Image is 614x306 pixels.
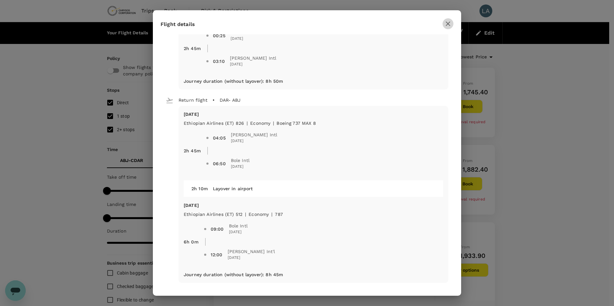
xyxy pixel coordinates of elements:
div: 03:10 [213,58,225,64]
p: Return flight [179,97,207,103]
span: [DATE] [231,164,250,170]
p: Ethiopian Airlines (ET) 826 [184,120,244,126]
p: Ethiopian Airlines (ET) 512 [184,211,242,217]
div: 00:25 [213,32,225,39]
div: 09:00 [211,226,224,232]
span: [DATE] [231,138,277,144]
div: 04:05 [213,135,226,141]
p: Journey duration (without layover) : 8h 45m [184,271,283,278]
span: [PERSON_NAME] Intl [231,132,277,138]
span: [DATE] [228,255,275,261]
div: 12:00 [211,251,223,258]
span: [PERSON_NAME] Int'l [228,248,275,255]
span: [PERSON_NAME] Intl [230,55,276,61]
span: | [271,212,272,217]
p: 2h 45m [184,45,201,52]
span: | [273,121,274,126]
div: 06:50 [213,160,226,167]
span: [DATE] [231,36,249,42]
p: Boeing 737 MAX 8 [276,120,316,126]
p: economy [250,120,270,126]
p: Journey duration (without layover) : 8h 50m [184,78,283,84]
span: Bole Intl [229,223,248,229]
span: [DATE] [229,229,248,235]
span: | [245,212,246,217]
span: 2h 10m [191,186,208,191]
p: 2h 45m [184,148,201,154]
p: 6h 0m [184,239,198,245]
p: [DATE] [184,202,443,208]
span: [DATE] [230,61,276,68]
span: Flight details [161,21,195,27]
p: economy [249,211,269,217]
p: [DATE] [184,111,443,117]
span: Layover in airport [213,186,253,191]
span: Bole Intl [231,157,250,164]
p: 787 [275,211,283,217]
p: DAR - ABJ [220,97,241,103]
